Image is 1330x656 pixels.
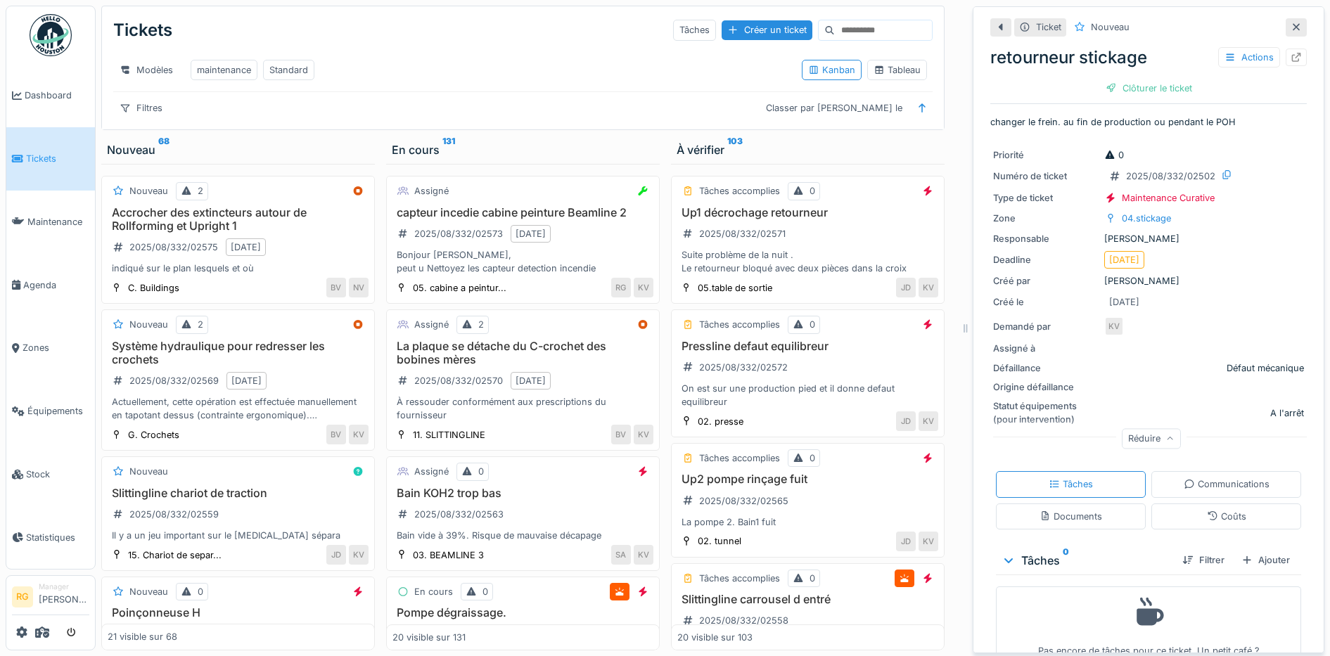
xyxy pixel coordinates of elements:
[392,248,653,275] div: Bonjour [PERSON_NAME], peut u Nettoyez les capteur detection incendie
[727,141,743,158] sup: 103
[107,141,369,158] div: Nouveau
[698,281,772,295] div: 05.table de sortie
[269,63,308,77] div: Standard
[414,318,449,331] div: Assigné
[129,184,168,198] div: Nouveau
[6,380,95,443] a: Équipements
[414,585,453,598] div: En cours
[993,295,1099,309] div: Créé le
[231,240,261,254] div: [DATE]
[516,227,546,240] div: [DATE]
[611,425,631,444] div: BV
[39,581,89,612] li: [PERSON_NAME]
[1122,428,1181,449] div: Réduire
[677,593,938,606] h3: Slittingline carrousel d entré
[129,318,168,331] div: Nouveau
[896,532,916,551] div: JD
[6,506,95,569] a: Statistiques
[722,20,812,39] div: Créer un ticket
[677,141,939,158] div: À vérifier
[1126,169,1215,183] div: 2025/08/332/02502
[349,545,369,565] div: KV
[993,148,1099,162] div: Priorité
[113,98,169,118] div: Filtres
[12,586,33,607] li: RG
[1036,20,1061,34] div: Ticket
[6,127,95,191] a: Tickets
[129,240,218,254] div: 2025/08/332/02575
[349,278,369,297] div: NV
[6,443,95,506] a: Stock
[611,545,631,565] div: SA
[392,206,653,219] h3: capteur incedie cabine peinture Beamline 2
[414,508,504,521] div: 2025/08/332/02563
[23,341,89,354] span: Zones
[993,320,1099,333] div: Demandé par
[413,428,485,442] div: 11. SLITTINGLINE
[108,262,369,275] div: indiqué sur le plan lesquels et où
[414,227,503,240] div: 2025/08/332/02573
[993,380,1099,394] div: Origine défaillance
[808,63,855,77] div: Kanban
[673,20,716,40] div: Tâches
[349,425,369,444] div: KV
[128,281,179,295] div: C. Buildings
[993,232,1304,245] div: [PERSON_NAME]
[128,548,222,562] div: 15. Chariot de separ...
[699,572,780,585] div: Tâches accomplies
[699,494,788,508] div: 2025/08/332/02565
[6,253,95,316] a: Agenda
[231,374,262,387] div: [DATE]
[1236,551,1296,570] div: Ajouter
[129,374,219,387] div: 2025/08/332/02569
[516,374,546,387] div: [DATE]
[810,184,815,198] div: 0
[1207,510,1246,523] div: Coûts
[677,515,938,529] div: La pompe 2. Bain1 fuit
[1177,551,1230,570] div: Filtrer
[414,184,449,198] div: Assigné
[993,274,1304,288] div: [PERSON_NAME]
[129,585,168,598] div: Nouveau
[1109,253,1139,266] div: [DATE]
[158,141,170,158] sup: 68
[1227,361,1304,375] div: Défaut mécanique
[1122,191,1215,205] div: Maintenance Curative
[108,606,369,619] h3: Poinçonneuse H
[392,487,653,500] h3: Bain KOH2 trop bas
[113,60,179,80] div: Modèles
[1122,212,1171,225] div: 04.stickage
[993,169,1099,183] div: Numéro de ticket
[392,529,653,542] div: Bain vide à 39%. Risque de mauvaise décapage
[611,278,631,297] div: RG
[993,232,1099,245] div: Responsable
[810,451,815,465] div: 0
[392,340,653,366] h3: La plaque se détache du C-crochet des bobines mères
[993,399,1099,426] div: Statut équipements (pour intervention)
[128,428,179,442] div: G. Crochets
[198,585,203,598] div: 0
[993,191,1099,205] div: Type de ticket
[1049,477,1093,491] div: Tâches
[810,318,815,331] div: 0
[993,342,1099,355] div: Assigné à
[392,631,466,644] div: 20 visible sur 131
[1091,20,1130,34] div: Nouveau
[699,227,786,240] div: 2025/08/332/02571
[413,281,506,295] div: 05. cabine a peintur...
[26,531,89,544] span: Statistiques
[108,395,369,422] div: Actuellement, cette opération est effectuée manuellement en tapotant dessus (contrainte ergonomiq...
[1184,477,1270,491] div: Communications
[677,340,938,353] h3: Pressline defaut equilibreur
[634,545,653,565] div: KV
[326,425,346,444] div: BV
[874,63,921,77] div: Tableau
[1104,316,1124,336] div: KV
[919,532,938,551] div: KV
[482,585,488,598] div: 0
[478,318,484,331] div: 2
[27,404,89,418] span: Équipements
[699,184,780,198] div: Tâches accomplies
[698,534,741,548] div: 02. tunnel
[810,572,815,585] div: 0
